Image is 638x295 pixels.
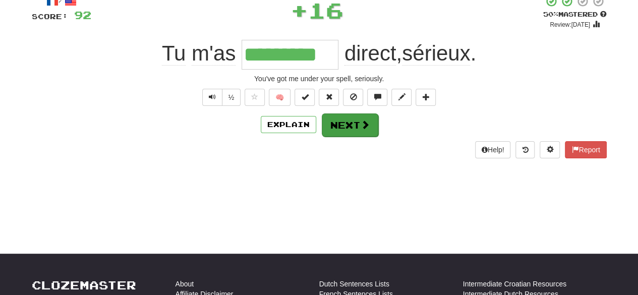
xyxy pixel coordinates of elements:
[515,141,535,158] button: Round history (alt+y)
[338,41,476,66] span: , .
[74,9,91,21] span: 92
[550,21,590,28] small: Review: [DATE]
[319,89,339,106] button: Reset to 0% Mastered (alt+r)
[32,279,136,291] a: Clozemaster
[322,113,378,137] button: Next
[200,89,241,106] div: Text-to-speech controls
[176,279,194,289] a: About
[295,89,315,106] button: Set this sentence to 100% Mastered (alt+m)
[32,74,607,84] div: You've got me under your spell, seriously.
[543,10,607,19] div: Mastered
[162,41,186,66] span: Tu
[319,279,389,289] a: Dutch Sentences Lists
[543,10,558,18] span: 50 %
[463,279,566,289] a: Intermediate Croatian Resources
[344,41,396,66] span: direct
[202,89,222,106] button: Play sentence audio (ctl+space)
[269,89,291,106] button: 🧠
[261,116,316,133] button: Explain
[222,89,241,106] button: ½
[32,12,68,21] span: Score:
[402,41,470,66] span: sérieux
[245,89,265,106] button: Favorite sentence (alt+f)
[343,89,363,106] button: Ignore sentence (alt+i)
[367,89,387,106] button: Discuss sentence (alt+u)
[391,89,412,106] button: Edit sentence (alt+d)
[475,141,511,158] button: Help!
[565,141,606,158] button: Report
[192,41,236,66] span: m'as
[416,89,436,106] button: Add to collection (alt+a)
